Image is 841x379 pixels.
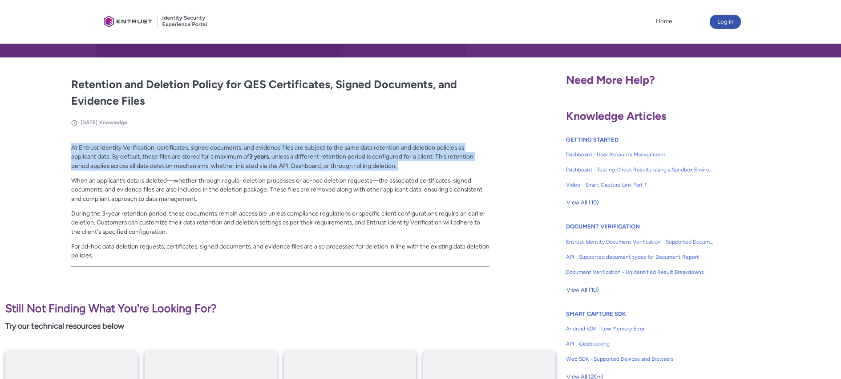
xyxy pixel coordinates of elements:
a: SMART CAPTURE SDK [566,310,626,317]
a: Entrust Identity Document Verification - Supported Document type and size [566,234,714,249]
span: Need More Help? [566,73,655,86]
p: Still Not Finding What You're Looking For? [5,300,555,317]
button: View All (10) [566,283,599,297]
li: Knowledge [99,118,127,126]
a: Android SDK - Low Memory Error [566,321,714,336]
a: GETTING STARTED [566,136,619,143]
span: Document Verification - Unidentified Result Breakdowns [566,268,714,276]
button: View All (10) [566,196,599,210]
span: View All (10) [566,196,599,209]
span: Dashboard - Testing Check Results using a Sandbox Environment [566,166,714,174]
a: Video - Smart Capture Link Part 1 [566,177,714,192]
span: View All (10) [566,283,599,297]
span: API - Supported document types for Document Report [566,253,714,261]
span: Video - Smart Capture Link Part 1 [566,181,714,189]
strong: 3 years [249,153,269,160]
p: During the 3-year retention period, these documents remain accessible unless compliance regulatio... [71,209,490,236]
p: For ad-hoc data deletion requests, certificates, signed documents, and evidence files are also pr... [71,242,490,260]
a: Home [654,15,674,28]
a: Document Verification - Unidentified Result Breakdowns [566,265,714,280]
a: Dashboard - User Accounts Management [566,147,714,162]
a: DOCUMENT VERIFICATION [566,223,640,230]
button: Log in [710,15,741,29]
h2: Retention and Deletion Policy for QES Certificates, Signed Documents, and Evidence Files [71,76,490,110]
p: When an applicant’s data is deleted—whether through regular deletion processes or ad-hoc deletion... [71,176,490,204]
span: Entrust Identity Document Verification - Supported Document type and size [566,238,714,246]
p: At Entrust Identity Verification, certificates, signed documents, and evidence files are subject ... [71,143,490,171]
a: API - Supported document types for Document Report [566,249,714,265]
span: [DATE] [81,119,97,126]
span: Dashboard - User Accounts Management [566,151,714,159]
a: Dashboard - Testing Check Results using a Sandbox Environment [566,162,714,177]
span: Knowledge Articles [566,109,667,122]
p: Try our technical resources below [5,320,555,332]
